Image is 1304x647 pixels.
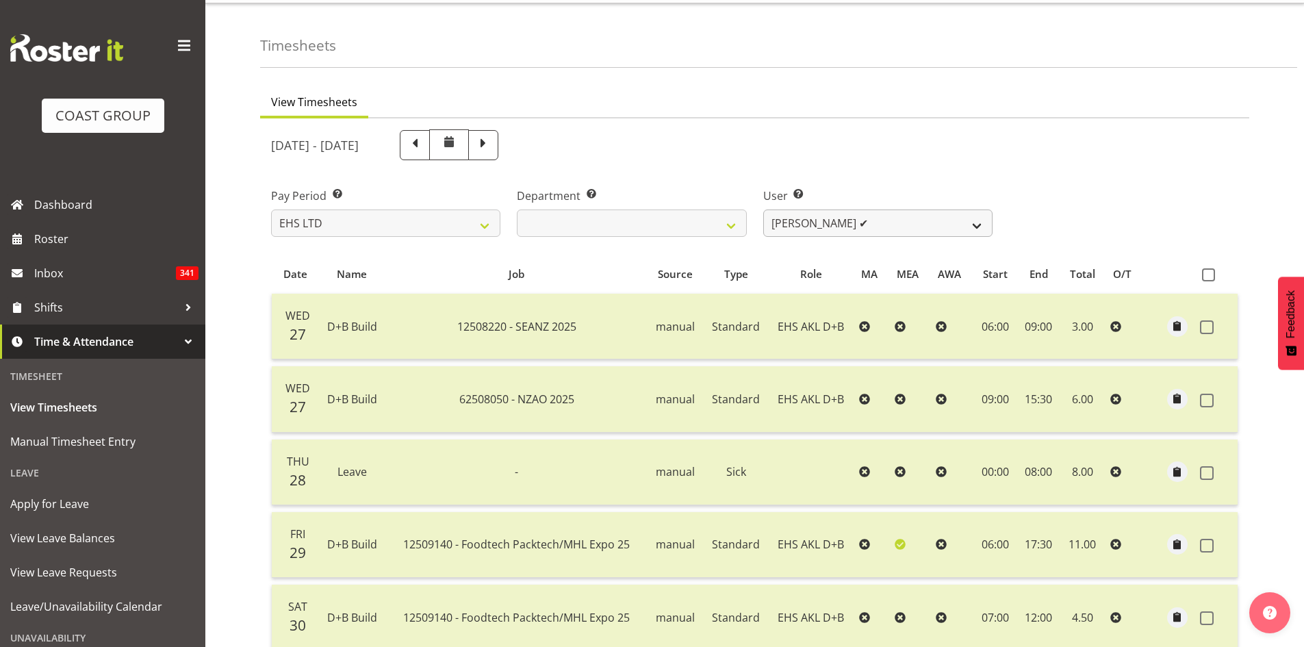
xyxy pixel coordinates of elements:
div: MA [861,266,881,282]
span: 12509140 - Foodtech Packtech/MHL Expo 25 [403,610,630,625]
div: Leave [3,459,202,487]
td: 15:30 [1017,366,1060,432]
a: View Timesheets [3,390,202,424]
div: Date [279,266,311,282]
span: 28 [290,470,306,490]
div: Timesheet [3,362,202,390]
td: Standard [704,512,769,578]
span: Wed [285,381,310,396]
td: 11.00 [1060,512,1105,578]
label: User [763,188,993,204]
td: Standard [704,294,769,359]
a: Leave/Unavailability Calendar [3,589,202,624]
span: EHS AKL D+B [778,392,844,407]
div: Source [656,266,696,282]
span: Feedback [1285,290,1297,338]
td: 3.00 [1060,294,1105,359]
span: 27 [290,325,306,344]
td: Standard [704,366,769,432]
td: 17:30 [1017,512,1060,578]
div: Start [981,266,1010,282]
span: View Timesheets [271,94,357,110]
span: manual [656,610,695,625]
a: Apply for Leave [3,487,202,521]
button: Feedback - Show survey [1278,277,1304,370]
td: 09:00 [1017,294,1060,359]
span: manual [656,537,695,552]
span: Leave [337,464,367,479]
a: View Leave Balances [3,521,202,555]
span: 12508220 - SEANZ 2025 [457,319,576,334]
span: Leave/Unavailability Calendar [10,596,195,617]
span: Apply for Leave [10,494,195,514]
a: Manual Timesheet Entry [3,424,202,459]
div: End [1025,266,1052,282]
span: Fri [290,527,305,542]
img: Rosterit website logo [10,34,123,62]
span: manual [656,392,695,407]
div: Role [776,266,846,282]
span: Roster [34,229,199,249]
span: Wed [285,308,310,323]
span: View Leave Requests [10,562,195,583]
span: EHS AKL D+B [778,537,844,552]
span: View Leave Balances [10,528,195,548]
span: EHS AKL D+B [778,319,844,334]
div: MEA [897,266,923,282]
div: O/T [1113,266,1135,282]
span: Time & Attendance [34,331,178,352]
img: help-xxl-2.png [1263,606,1277,620]
div: AWA [938,266,965,282]
span: 62508050 - NZAO 2025 [459,392,574,407]
label: Department [517,188,746,204]
span: Sat [288,599,307,614]
span: Dashboard [34,194,199,215]
span: D+B Build [327,610,377,625]
span: 30 [290,616,306,635]
span: - [515,464,518,479]
label: Pay Period [271,188,500,204]
span: D+B Build [327,319,377,334]
div: COAST GROUP [55,105,151,126]
span: Inbox [34,263,176,283]
a: View Leave Requests [3,555,202,589]
span: manual [656,464,695,479]
span: 29 [290,543,306,562]
td: 06:00 [973,512,1018,578]
span: EHS AKL D+B [778,610,844,625]
span: 12509140 - Foodtech Packtech/MHL Expo 25 [403,537,630,552]
td: 00:00 [973,440,1018,505]
h4: Timesheets [260,38,336,53]
td: Sick [704,440,769,505]
td: 09:00 [973,366,1018,432]
span: Shifts [34,297,178,318]
span: manual [656,319,695,334]
div: Type [711,266,760,282]
span: D+B Build [327,537,377,552]
div: Total [1068,266,1097,282]
td: 8.00 [1060,440,1105,505]
td: 06:00 [973,294,1018,359]
h5: [DATE] - [DATE] [271,138,359,153]
span: Thu [287,454,309,469]
div: Job [394,266,640,282]
span: 341 [176,266,199,280]
td: 08:00 [1017,440,1060,505]
span: View Timesheets [10,397,195,418]
div: Name [327,266,378,282]
span: 27 [290,397,306,416]
span: D+B Build [327,392,377,407]
td: 6.00 [1060,366,1105,432]
span: Manual Timesheet Entry [10,431,195,452]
